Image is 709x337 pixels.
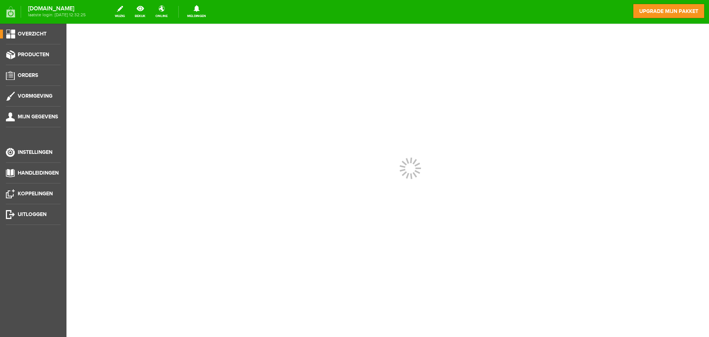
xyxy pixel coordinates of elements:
span: laatste login: [DATE] 12:32:25 [28,13,86,17]
a: Meldingen [183,4,210,20]
strong: [DOMAIN_NAME] [28,7,86,11]
a: wijzig [110,4,129,20]
span: Producten [18,51,49,58]
span: Koppelingen [18,191,53,197]
a: bekijk [130,4,150,20]
span: Uitloggen [18,211,47,218]
span: Instellingen [18,149,52,155]
span: Overzicht [18,31,47,37]
span: Mijn gegevens [18,114,58,120]
span: Orders [18,72,38,78]
span: Handleidingen [18,170,59,176]
a: online [151,4,172,20]
a: upgrade mijn pakket [633,4,705,18]
span: Vormgeving [18,93,52,99]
